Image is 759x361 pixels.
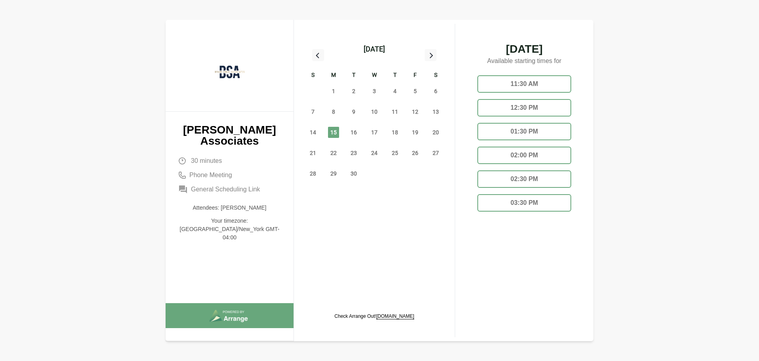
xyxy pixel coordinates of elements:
div: [DATE] [364,44,385,55]
span: Saturday, September 20, 2025 [430,127,441,138]
span: Wednesday, September 3, 2025 [369,86,380,97]
span: Thursday, September 18, 2025 [389,127,400,138]
span: Sunday, September 14, 2025 [307,127,318,138]
div: 01:30 PM [477,123,571,140]
span: Monday, September 1, 2025 [328,86,339,97]
span: Saturday, September 6, 2025 [430,86,441,97]
div: M [323,71,344,81]
div: 11:30 AM [477,75,571,93]
div: 02:00 PM [477,147,571,164]
span: Thursday, September 25, 2025 [389,147,400,159]
div: W [364,71,385,81]
span: Friday, September 19, 2025 [410,127,421,138]
div: 02:30 PM [477,170,571,188]
a: [DOMAIN_NAME] [376,313,414,319]
span: Monday, September 8, 2025 [328,106,339,117]
span: Sunday, September 21, 2025 [307,147,318,159]
span: Wednesday, September 17, 2025 [369,127,380,138]
div: T [385,71,405,81]
div: F [405,71,426,81]
div: 12:30 PM [477,99,571,117]
span: Friday, September 12, 2025 [410,106,421,117]
div: S [425,71,446,81]
p: Check Arrange Out! [334,313,414,319]
span: Monday, September 29, 2025 [328,168,339,179]
span: Saturday, September 27, 2025 [430,147,441,159]
p: Attendees: [PERSON_NAME] [178,204,281,212]
span: Tuesday, September 30, 2025 [348,168,359,179]
span: Tuesday, September 16, 2025 [348,127,359,138]
span: Thursday, September 11, 2025 [389,106,400,117]
span: Tuesday, September 9, 2025 [348,106,359,117]
p: [PERSON_NAME] Associates [178,124,281,147]
span: 30 minutes [191,156,222,166]
div: T [343,71,364,81]
div: 03:30 PM [477,194,571,212]
span: Wednesday, September 10, 2025 [369,106,380,117]
span: Tuesday, September 2, 2025 [348,86,359,97]
span: Friday, September 5, 2025 [410,86,421,97]
span: Monday, September 15, 2025 [328,127,339,138]
span: Sunday, September 7, 2025 [307,106,318,117]
p: Your timezone: [GEOGRAPHIC_DATA]/New_York GMT-04:00 [178,217,281,242]
p: Available starting times for [471,55,578,69]
div: S [303,71,323,81]
span: Friday, September 26, 2025 [410,147,421,159]
span: Saturday, September 13, 2025 [430,106,441,117]
span: Wednesday, September 24, 2025 [369,147,380,159]
span: Phone Meeting [189,170,232,180]
span: Thursday, September 4, 2025 [389,86,400,97]
span: Tuesday, September 23, 2025 [348,147,359,159]
span: [DATE] [471,44,578,55]
span: General Scheduling Link [191,185,260,194]
span: Monday, September 22, 2025 [328,147,339,159]
span: Sunday, September 28, 2025 [307,168,318,179]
